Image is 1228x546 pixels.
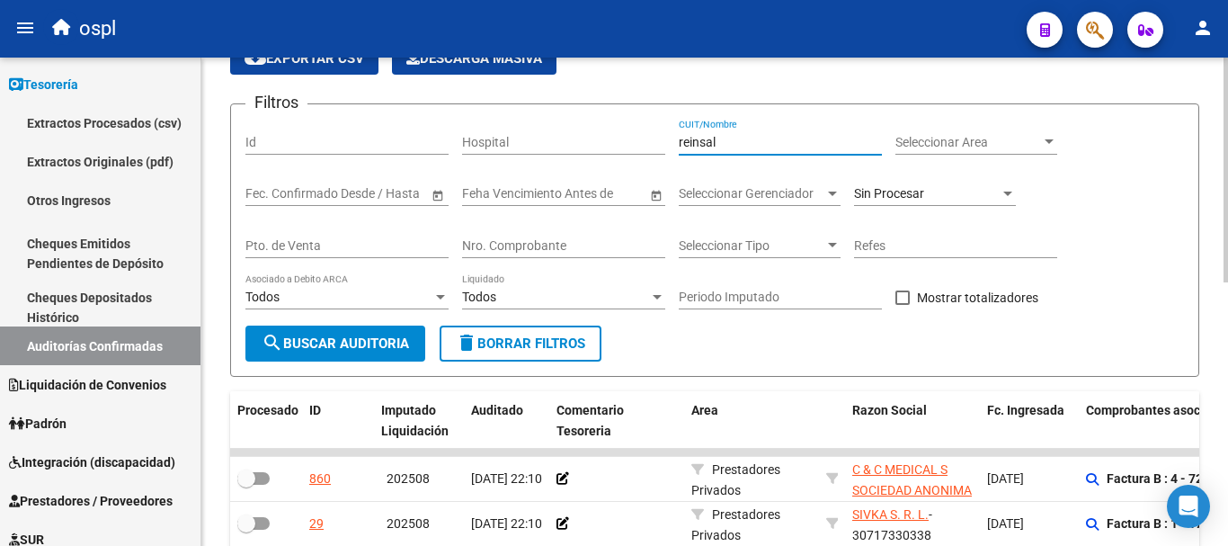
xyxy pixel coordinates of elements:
[9,75,78,94] span: Tesorería
[852,462,972,497] span: C & C MEDICAL S SOCIEDAD ANONIMA
[646,185,665,204] button: Open calendar
[245,186,301,201] input: Start date
[845,391,980,451] datatable-header-cell: Razon Social
[1107,517,1210,532] strong: Factura B : 1 - 174
[9,414,67,434] span: Padrón
[392,42,556,75] button: Descarga Masiva
[245,290,280,304] span: Todos
[462,290,496,304] span: Todos
[691,462,780,497] span: Prestadores Privados
[14,17,36,39] mat-icon: menu
[406,50,542,67] span: Descarga Masiva
[679,238,824,254] span: Seleccionar Tipo
[9,452,175,472] span: Integración (discapacidad)
[245,90,307,115] h3: Filtros
[230,391,302,451] datatable-header-cell: Procesado
[917,287,1038,309] span: Mostrar totalizadores
[987,516,1024,531] span: [DATE]
[549,391,684,451] datatable-header-cell: Comentario Tesoreria
[852,403,927,417] span: Razon Social
[79,9,116,49] span: ospl
[987,471,1024,486] span: [DATE]
[456,332,477,354] mat-icon: delete
[456,336,585,352] span: Borrar Filtros
[1107,472,1224,487] strong: Factura B : 4 - 72061
[854,186,924,201] span: Sin Procesar
[471,471,542,486] span: [DATE] 22:10
[387,471,430,486] span: 202508
[245,326,425,362] button: Buscar Auditoria
[679,186,824,201] span: Seleccionar Gerenciador
[691,403,718,417] span: Area
[392,42,556,75] app-download-masive: Descarga masiva de comprobantes (adjuntos)
[309,469,331,489] div: 860
[684,391,819,451] datatable-header-cell: Area
[556,403,624,438] span: Comentario Tesoreria
[387,516,430,531] span: 202508
[230,42,378,75] button: Exportar CSV
[9,491,173,511] span: Prestadores / Proveedores
[428,185,447,204] button: Open calendar
[381,403,449,438] span: Imputado Liquidación
[471,403,523,417] span: Auditado
[374,391,464,451] datatable-header-cell: Imputado Liquidación
[852,505,973,542] div: - 30717330338
[691,507,780,542] span: Prestadores Privados
[440,326,601,362] button: Borrar Filtros
[262,336,409,352] span: Buscar Auditoria
[316,186,405,201] input: End date
[245,50,364,67] span: Exportar CSV
[1192,17,1214,39] mat-icon: person
[245,47,266,68] mat-icon: cloud_download
[302,391,374,451] datatable-header-cell: ID
[852,507,929,522] span: SIVKA S. R. L.
[309,514,324,534] div: 29
[852,460,973,497] div: - 30707174702
[237,403,298,417] span: Procesado
[471,516,542,531] span: [DATE] 22:10
[9,375,166,395] span: Liquidación de Convenios
[1167,485,1210,528] div: Open Intercom Messenger
[464,391,549,451] datatable-header-cell: Auditado
[895,135,1041,150] span: Seleccionar Area
[309,403,321,417] span: ID
[987,403,1064,417] span: Fc. Ingresada
[980,391,1079,451] datatable-header-cell: Fc. Ingresada
[262,332,283,354] mat-icon: search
